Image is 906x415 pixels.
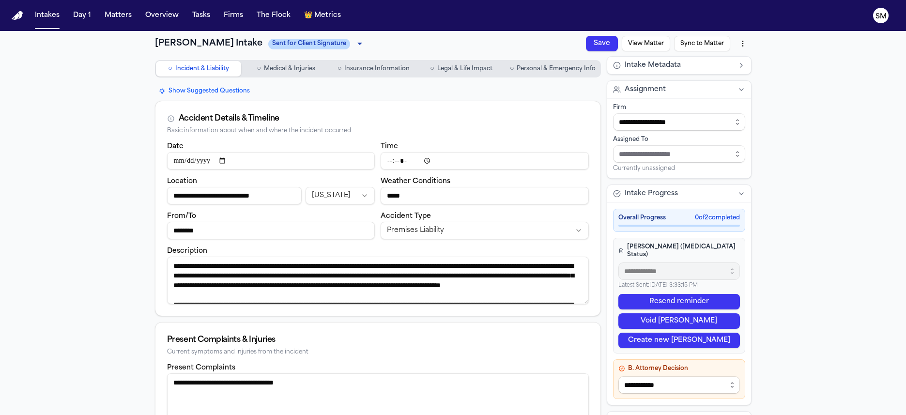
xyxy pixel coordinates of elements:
[167,152,375,169] input: Incident date
[381,152,589,169] input: Incident time
[437,65,492,73] span: Legal & Life Impact
[618,365,740,372] h4: B. Attorney Decision
[618,282,740,290] p: Latest Sent: [DATE] 3:33:15 PM
[613,165,675,172] span: Currently unassigned
[167,127,589,135] div: Basic information about when and where the incident occurred
[167,247,207,255] label: Description
[155,85,254,97] button: Show Suggested Questions
[613,145,745,163] input: Assign to staff member
[31,7,63,24] button: Intakes
[344,65,410,73] span: Insurance Information
[622,36,670,51] button: View Matter
[625,61,681,70] span: Intake Metadata
[618,333,740,348] button: Create new [PERSON_NAME]
[156,61,242,77] button: Go to Incident & Liability
[12,11,23,20] a: Home
[300,7,345,24] button: crownMetrics
[155,37,262,50] h1: [PERSON_NAME] Intake
[618,294,740,309] button: Resend reminder
[167,213,196,220] label: From/To
[618,313,740,329] button: Void [PERSON_NAME]
[625,85,666,94] span: Assignment
[506,61,599,77] button: Go to Personal & Emergency Info
[257,64,261,74] span: ○
[141,7,183,24] button: Overview
[101,7,136,24] button: Matters
[418,61,504,77] button: Go to Legal & Life Impact
[175,65,229,73] span: Incident & Liability
[695,214,740,222] span: 0 of 2 completed
[253,7,294,24] button: The Flock
[381,187,589,204] input: Weather conditions
[167,143,184,150] label: Date
[268,39,351,49] span: Sent for Client Signature
[618,214,666,222] span: Overall Progress
[613,113,745,131] input: Select firm
[188,7,214,24] button: Tasks
[69,7,95,24] button: Day 1
[586,36,618,51] button: Save
[510,64,514,74] span: ○
[618,243,740,259] h4: [PERSON_NAME] ([MEDICAL_DATA] Status)
[268,37,366,50] div: Update intake status
[168,64,172,74] span: ○
[607,81,751,98] button: Assignment
[167,222,375,239] input: From/To destination
[517,65,596,73] span: Personal & Emergency Info
[220,7,247,24] button: Firms
[381,213,431,220] label: Accident Type
[613,104,745,111] div: Firm
[338,64,341,74] span: ○
[264,65,315,73] span: Medical & Injuries
[613,136,745,143] div: Assigned To
[167,257,589,304] textarea: Incident description
[381,178,450,185] label: Weather Conditions
[607,185,751,202] button: Intake Progress
[331,61,416,77] button: Go to Insurance Information
[674,36,730,51] button: Sync to Matter
[167,334,589,346] div: Present Complaints & Injuries
[243,61,329,77] button: Go to Medical & Injuries
[167,187,302,204] input: Incident location
[179,113,279,124] div: Accident Details & Timeline
[306,187,375,204] button: Incident state
[625,189,678,199] span: Intake Progress
[734,35,752,52] button: More actions
[381,143,398,150] label: Time
[167,178,197,185] label: Location
[430,64,434,74] span: ○
[167,349,589,356] div: Current symptoms and injuries from the incident
[607,57,751,74] button: Intake Metadata
[167,364,235,371] label: Present Complaints
[12,11,23,20] img: Finch Logo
